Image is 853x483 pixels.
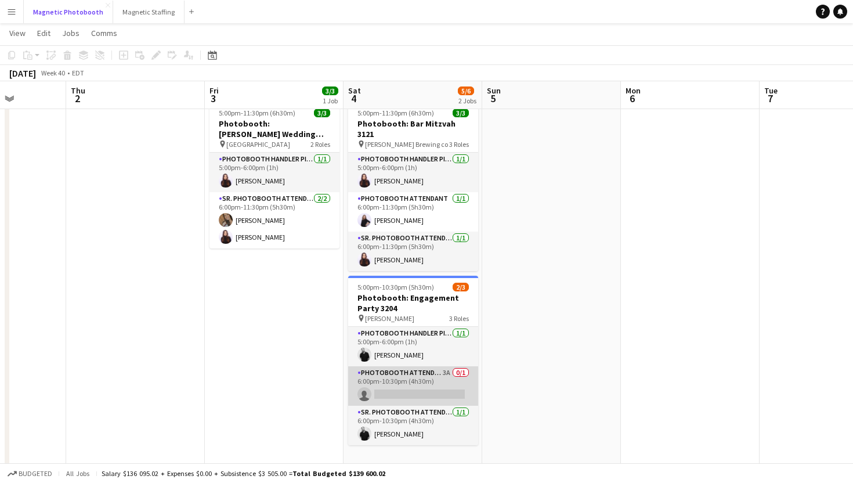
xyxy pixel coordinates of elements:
[37,28,50,38] span: Edit
[9,28,26,38] span: View
[209,192,339,248] app-card-role: Sr. Photobooth Attendant2/26:00pm-11:30pm (5h30m)[PERSON_NAME][PERSON_NAME]
[487,85,501,96] span: Sun
[69,92,85,105] span: 2
[348,232,478,271] app-card-role: Sr. Photobooth Attendant1/16:00pm-11:30pm (5h30m)[PERSON_NAME]
[113,1,185,23] button: Magnetic Staffing
[458,86,474,95] span: 5/6
[209,118,339,139] h3: Photobooth: [PERSON_NAME] Wedding 2721
[348,406,478,445] app-card-role: Sr. Photobooth Attendant1/16:00pm-10:30pm (4h30m)[PERSON_NAME]
[348,276,478,445] app-job-card: 5:00pm-10:30pm (5h30m)2/3Photobooth: Engagement Party 3204 [PERSON_NAME]3 RolesPhotobooth Handler...
[346,92,361,105] span: 4
[38,69,67,77] span: Week 40
[762,92,778,105] span: 7
[626,85,641,96] span: Mon
[314,109,330,117] span: 3/3
[19,470,52,478] span: Budgeted
[24,1,113,23] button: Magnetic Photobooth
[365,140,448,149] span: [PERSON_NAME] Brewing co
[310,140,330,149] span: 2 Roles
[348,192,478,232] app-card-role: Photobooth Attendant1/16:00pm-11:30pm (5h30m)[PERSON_NAME]
[57,26,84,41] a: Jobs
[32,26,55,41] a: Edit
[348,85,361,96] span: Sat
[348,366,478,406] app-card-role: Photobooth Attendant3A0/16:00pm-10:30pm (4h30m)
[458,96,476,105] div: 2 Jobs
[449,314,469,323] span: 3 Roles
[9,67,36,79] div: [DATE]
[323,96,338,105] div: 1 Job
[64,469,92,478] span: All jobs
[226,140,290,149] span: [GEOGRAPHIC_DATA]
[453,109,469,117] span: 3/3
[102,469,385,478] div: Salary $136 095.02 + Expenses $0.00 + Subsistence $3 505.00 =
[485,92,501,105] span: 5
[365,314,414,323] span: [PERSON_NAME]
[348,327,478,366] app-card-role: Photobooth Handler Pick-Up/Drop-Off1/15:00pm-6:00pm (1h)[PERSON_NAME]
[357,109,434,117] span: 5:00pm-11:30pm (6h30m)
[86,26,122,41] a: Comms
[6,467,54,480] button: Budgeted
[5,26,30,41] a: View
[219,109,295,117] span: 5:00pm-11:30pm (6h30m)
[91,28,117,38] span: Comms
[209,85,219,96] span: Fri
[71,85,85,96] span: Thu
[72,69,84,77] div: EDT
[322,86,338,95] span: 3/3
[764,85,778,96] span: Tue
[449,140,469,149] span: 3 Roles
[453,283,469,291] span: 2/3
[62,28,79,38] span: Jobs
[209,153,339,192] app-card-role: Photobooth Handler Pick-Up/Drop-Off1/15:00pm-6:00pm (1h)[PERSON_NAME]
[624,92,641,105] span: 6
[348,153,478,192] app-card-role: Photobooth Handler Pick-Up/Drop-Off1/15:00pm-6:00pm (1h)[PERSON_NAME]
[348,118,478,139] h3: Photobooth: Bar Mitzvah 3121
[357,283,434,291] span: 5:00pm-10:30pm (5h30m)
[292,469,385,478] span: Total Budgeted $139 600.02
[209,102,339,248] app-job-card: 5:00pm-11:30pm (6h30m)3/3Photobooth: [PERSON_NAME] Wedding 2721 [GEOGRAPHIC_DATA]2 RolesPhotoboot...
[348,293,478,313] h3: Photobooth: Engagement Party 3204
[348,102,478,271] app-job-card: 5:00pm-11:30pm (6h30m)3/3Photobooth: Bar Mitzvah 3121 [PERSON_NAME] Brewing co3 RolesPhotobooth H...
[208,92,219,105] span: 3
